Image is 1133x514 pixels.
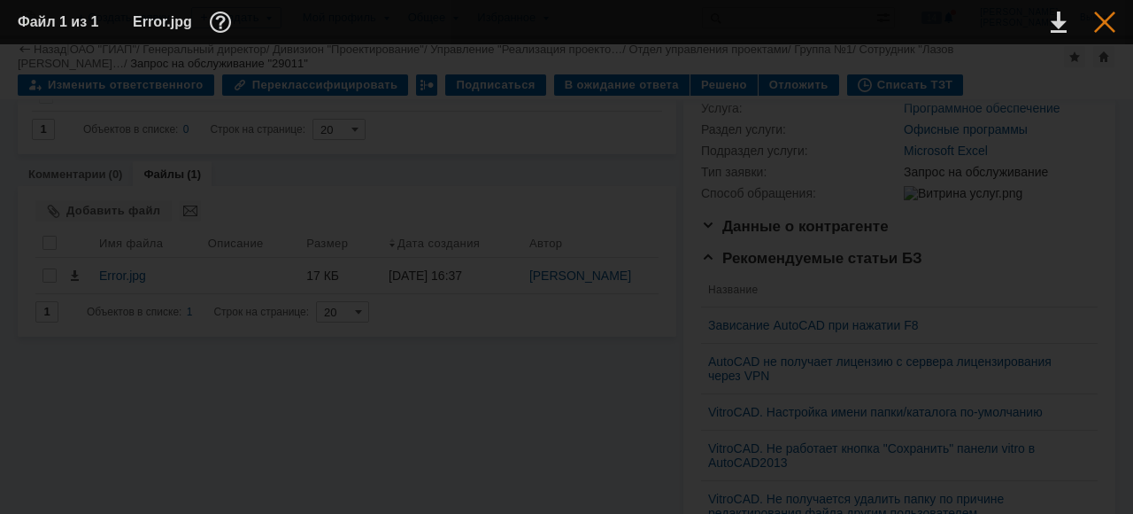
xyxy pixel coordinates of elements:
div: Скачать файл [1051,12,1067,33]
div: Дополнительная информация о файле (F11) [210,12,236,33]
div: Закрыть окно (Esc) [1094,12,1115,33]
div: Файл 1 из 1 [18,15,106,29]
div: Error.jpg [133,12,236,33]
img: download [18,62,1115,496]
